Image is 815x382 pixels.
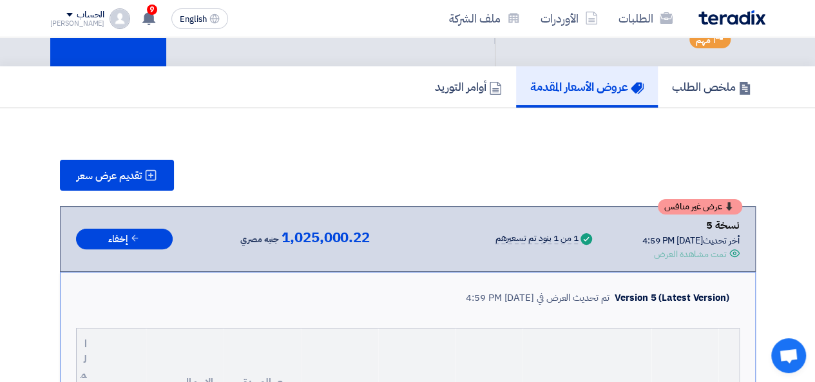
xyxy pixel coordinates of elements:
[240,232,279,247] span: جنيه مصري
[608,3,683,33] a: الطلبات
[672,79,751,94] h5: ملخص الطلب
[77,10,104,21] div: الحساب
[530,79,644,94] h5: عروض الأسعار المقدمة
[516,66,658,108] a: عروض الأسعار المقدمة
[530,3,608,33] a: الأوردرات
[642,217,740,234] div: نسخة 5
[439,3,530,33] a: ملف الشركة
[642,234,740,247] div: أخر تحديث [DATE] 4:59 PM
[771,338,806,373] div: Open chat
[147,5,157,15] span: 9
[171,8,228,29] button: English
[435,79,502,94] h5: أوامر التوريد
[60,160,174,191] button: تقديم عرض سعر
[615,291,729,305] div: Version 5 (Latest Version)
[466,291,609,305] div: تم تحديث العرض في [DATE] 4:59 PM
[282,230,370,245] span: 1,025,000.22
[76,229,173,250] button: إخفاء
[421,66,516,108] a: أوامر التوريد
[495,234,578,244] div: 1 من 1 بنود تم تسعيرهم
[50,20,105,27] div: [PERSON_NAME]
[658,66,765,108] a: ملخص الطلب
[77,171,142,181] span: تقديم عرض سعر
[110,8,130,29] img: profile_test.png
[664,202,722,211] span: عرض غير منافس
[654,247,726,261] div: تمت مشاهدة العرض
[698,10,765,25] img: Teradix logo
[180,15,207,24] span: English
[696,34,711,46] span: مهم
